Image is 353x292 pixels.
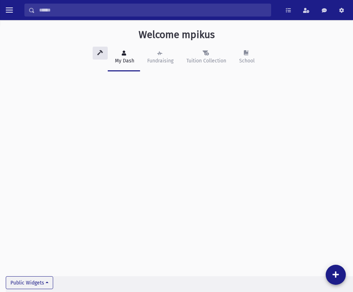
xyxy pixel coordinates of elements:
button: Public Widgets [6,276,53,289]
div: Fundraising [146,57,173,65]
h3: Welcome mpikus [139,29,215,41]
button: toggle menu [3,4,16,17]
a: My Dash [108,44,140,71]
a: School [232,44,260,71]
a: Fundraising [140,44,179,71]
div: School [238,57,255,65]
div: Tuition Collection [185,57,226,65]
div: My Dash [113,57,134,65]
input: Search [35,4,271,17]
a: Tuition Collection [179,44,232,71]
